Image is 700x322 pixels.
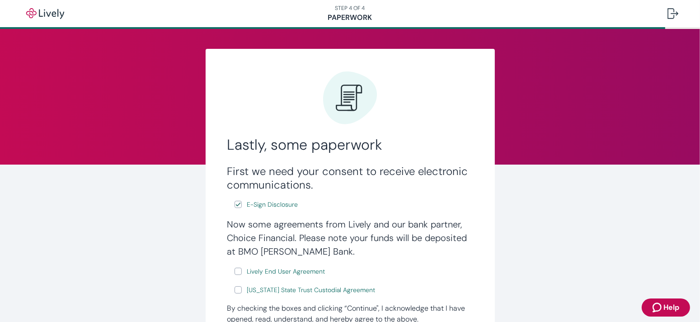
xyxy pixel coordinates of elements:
button: Zendesk support iconHelp [642,298,690,317]
button: Log out [660,3,686,24]
span: [US_STATE] State Trust Custodial Agreement [247,285,376,295]
span: E-Sign Disclosure [247,200,298,209]
span: Help [663,302,679,313]
a: e-sign disclosure document [245,284,377,296]
span: Lively End User Agreement [247,267,325,276]
svg: Zendesk support icon [653,302,663,313]
img: Lively [20,8,70,19]
h2: Lastly, some paperwork [227,136,473,154]
a: e-sign disclosure document [245,199,300,210]
h4: Now some agreements from Lively and our bank partner, Choice Financial. Please note your funds wi... [227,218,473,258]
a: e-sign disclosure document [245,266,327,277]
h3: First we need your consent to receive electronic communications. [227,165,473,192]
